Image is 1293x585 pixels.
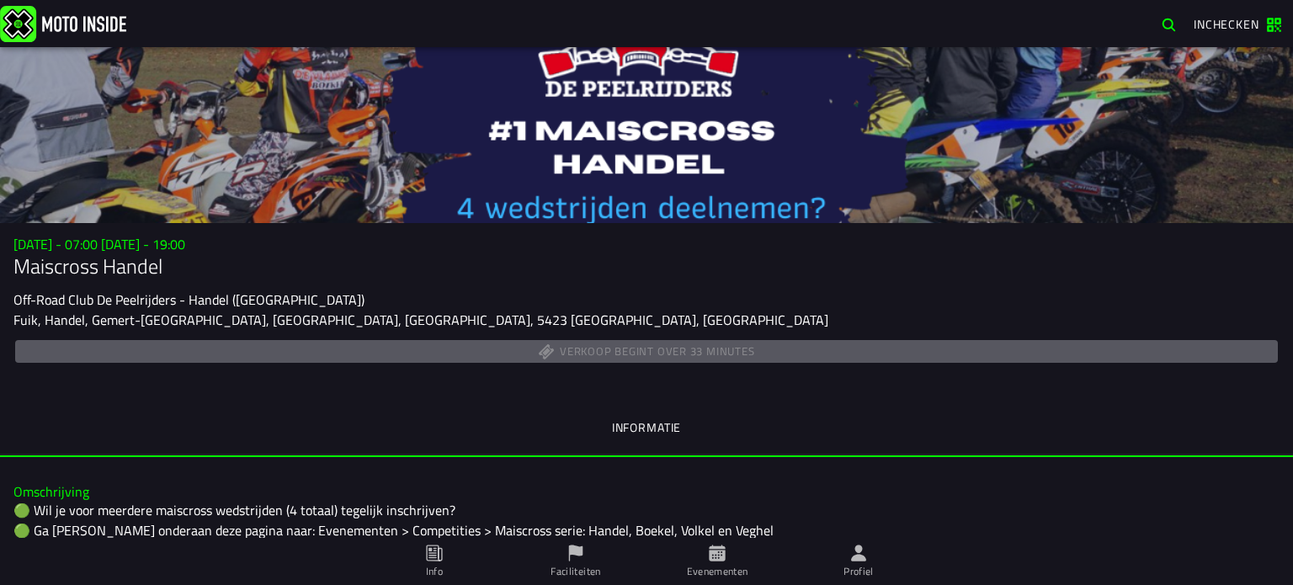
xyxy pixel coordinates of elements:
[687,564,748,579] ion-label: Evenementen
[551,564,600,579] ion-label: Faciliteiten
[13,237,1280,253] h3: [DATE] - 07:00 [DATE] - 19:00
[1185,9,1290,38] a: Inchecken
[426,564,443,579] ion-label: Info
[13,290,364,310] ion-text: Off-Road Club De Peelrijders - Handel ([GEOGRAPHIC_DATA])
[13,253,1280,279] h1: Maiscross Handel
[13,310,828,330] ion-text: Fuik, Handel, Gemert-[GEOGRAPHIC_DATA], [GEOGRAPHIC_DATA], [GEOGRAPHIC_DATA], 5423 [GEOGRAPHIC_DA...
[1194,15,1259,33] span: Inchecken
[13,484,1280,500] h3: Omschrijving
[843,564,874,579] ion-label: Profiel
